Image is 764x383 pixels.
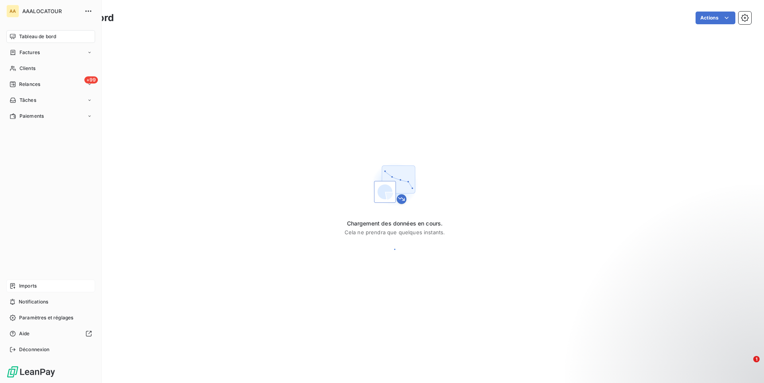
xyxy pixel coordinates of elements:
[19,113,44,120] span: Paiements
[6,327,95,340] a: Aide
[6,5,19,17] div: AA
[19,282,37,290] span: Imports
[605,306,764,362] iframe: Intercom notifications message
[19,298,48,305] span: Notifications
[6,366,56,378] img: Logo LeanPay
[753,356,760,362] span: 1
[345,220,445,227] span: Chargement des données en cours.
[19,49,40,56] span: Factures
[19,81,40,88] span: Relances
[84,76,98,84] span: +99
[19,65,35,72] span: Clients
[19,314,73,321] span: Paramètres et réglages
[19,346,50,353] span: Déconnexion
[369,159,420,210] img: First time
[345,229,445,235] span: Cela ne prendra que quelques instants.
[19,33,56,40] span: Tableau de bord
[696,12,735,24] button: Actions
[22,8,80,14] span: AAALOCATOUR
[19,97,36,104] span: Tâches
[19,330,30,337] span: Aide
[737,356,756,375] iframe: Intercom live chat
